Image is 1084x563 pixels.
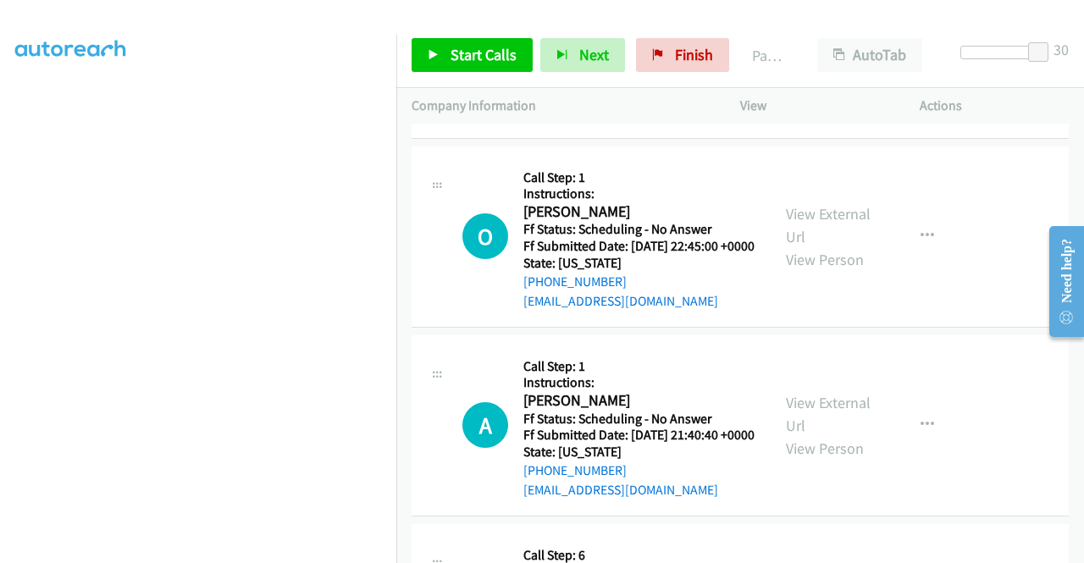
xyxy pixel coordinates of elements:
[675,45,713,64] span: Finish
[523,358,755,375] h5: Call Step: 1
[740,96,889,116] p: View
[523,255,755,272] h5: State: [US_STATE]
[412,96,710,116] p: Company Information
[462,213,508,259] h1: O
[523,411,755,428] h5: Ff Status: Scheduling - No Answer
[786,393,871,435] a: View External Url
[1054,38,1069,61] div: 30
[523,293,718,309] a: [EMAIL_ADDRESS][DOMAIN_NAME]
[523,221,755,238] h5: Ff Status: Scheduling - No Answer
[920,96,1069,116] p: Actions
[523,482,718,498] a: [EMAIL_ADDRESS][DOMAIN_NAME]
[462,213,508,259] div: The call is yet to be attempted
[462,402,508,448] div: The call is yet to be attempted
[523,185,755,202] h5: Instructions:
[523,462,627,478] a: [PHONE_NUMBER]
[523,238,755,255] h5: Ff Submitted Date: [DATE] 22:45:00 +0000
[412,38,533,72] a: Start Calls
[1036,214,1084,349] iframe: Resource Center
[786,204,871,246] a: View External Url
[523,374,755,391] h5: Instructions:
[786,250,864,269] a: View Person
[579,45,609,64] span: Next
[752,44,787,67] p: Paused
[523,169,755,186] h5: Call Step: 1
[786,439,864,458] a: View Person
[523,391,755,411] h2: [PERSON_NAME]
[451,45,517,64] span: Start Calls
[523,273,627,290] a: [PHONE_NUMBER]
[636,38,729,72] a: Finish
[817,38,922,72] button: AutoTab
[462,402,508,448] h1: A
[523,444,755,461] h5: State: [US_STATE]
[540,38,625,72] button: Next
[523,427,755,444] h5: Ff Submitted Date: [DATE] 21:40:40 +0000
[523,202,755,222] h2: [PERSON_NAME]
